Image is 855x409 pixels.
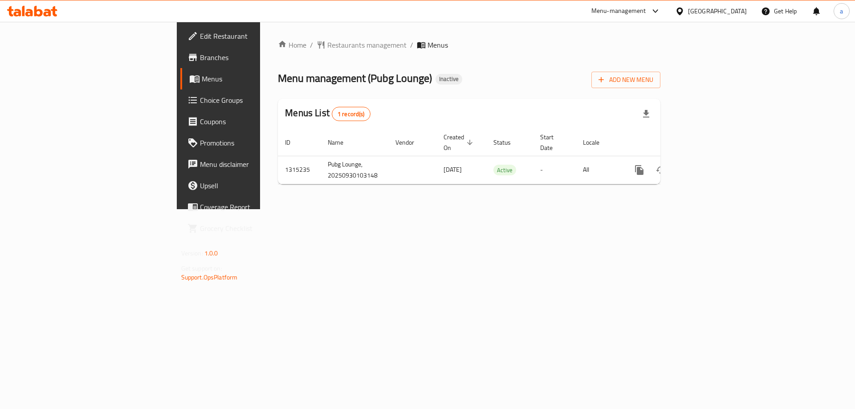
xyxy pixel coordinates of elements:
[200,138,313,148] span: Promotions
[635,103,657,125] div: Export file
[278,68,432,88] span: Menu management ( Pubg Lounge )
[180,25,320,47] a: Edit Restaurant
[181,271,238,283] a: Support.OpsPlatform
[180,47,320,68] a: Branches
[436,74,462,85] div: Inactive
[278,40,660,50] nav: breadcrumb
[200,31,313,41] span: Edit Restaurant
[622,129,721,156] th: Actions
[180,132,320,154] a: Promotions
[328,137,355,148] span: Name
[427,40,448,50] span: Menus
[180,89,320,111] a: Choice Groups
[180,111,320,132] a: Coupons
[332,107,370,121] div: Total records count
[583,137,611,148] span: Locale
[629,159,650,181] button: more
[278,129,721,184] table: enhanced table
[200,95,313,105] span: Choice Groups
[200,116,313,127] span: Coupons
[180,154,320,175] a: Menu disclaimer
[444,132,476,153] span: Created On
[598,74,653,85] span: Add New Menu
[493,165,516,175] span: Active
[410,40,413,50] li: /
[591,72,660,88] button: Add New Menu
[317,40,407,50] a: Restaurants management
[180,218,320,239] a: Grocery Checklist
[533,156,576,184] td: -
[840,6,843,16] span: a
[200,180,313,191] span: Upsell
[181,263,222,274] span: Get support on:
[200,52,313,63] span: Branches
[576,156,622,184] td: All
[180,196,320,218] a: Coverage Report
[321,156,388,184] td: Pubg Lounge, 20250930103148
[591,6,646,16] div: Menu-management
[180,175,320,196] a: Upsell
[688,6,747,16] div: [GEOGRAPHIC_DATA]
[285,137,302,148] span: ID
[436,75,462,83] span: Inactive
[285,106,370,121] h2: Menus List
[200,202,313,212] span: Coverage Report
[650,159,672,181] button: Change Status
[327,40,407,50] span: Restaurants management
[540,132,565,153] span: Start Date
[204,247,218,259] span: 1.0.0
[180,68,320,89] a: Menus
[444,164,462,175] span: [DATE]
[200,159,313,170] span: Menu disclaimer
[202,73,313,84] span: Menus
[395,137,426,148] span: Vendor
[332,110,370,118] span: 1 record(s)
[493,137,522,148] span: Status
[200,223,313,234] span: Grocery Checklist
[181,247,203,259] span: Version:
